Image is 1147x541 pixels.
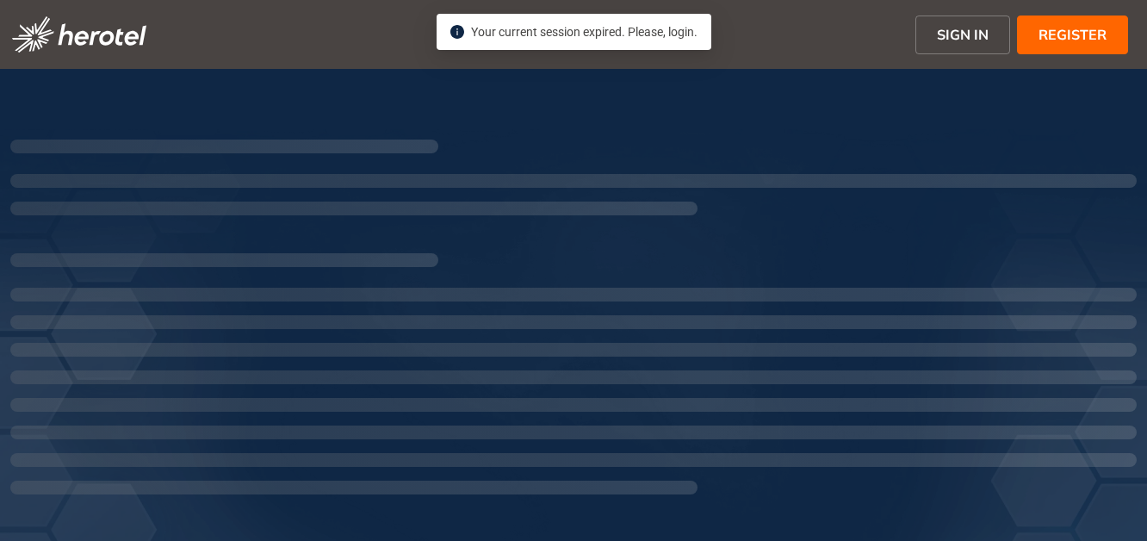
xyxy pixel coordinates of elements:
img: logo [12,16,146,53]
span: SIGN IN [937,24,989,45]
button: REGISTER [1017,16,1128,54]
button: SIGN IN [915,16,1010,54]
span: REGISTER [1038,24,1107,45]
span: Your current session expired. Please, login. [471,25,697,39]
span: info-circle [450,25,464,39]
